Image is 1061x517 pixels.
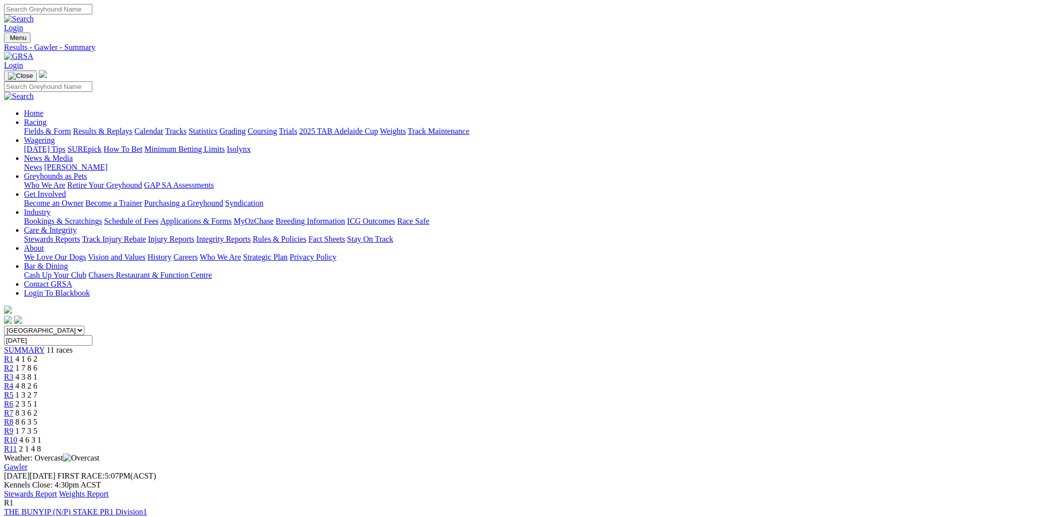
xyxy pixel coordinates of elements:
[144,145,225,153] a: Minimum Betting Limits
[24,181,1057,190] div: Greyhounds as Pets
[4,52,33,61] img: GRSA
[73,127,132,135] a: Results & Replays
[4,436,17,444] a: R10
[160,217,232,225] a: Applications & Forms
[59,490,109,498] a: Weights Report
[14,316,22,324] img: twitter.svg
[165,127,187,135] a: Tracks
[196,235,251,243] a: Integrity Reports
[15,355,37,363] span: 4 1 6 2
[15,382,37,390] span: 4 8 2 6
[24,136,55,144] a: Wagering
[200,253,241,261] a: Who We Are
[15,391,37,399] span: 1 3 2 7
[4,490,57,498] a: Stewards Report
[299,127,378,135] a: 2025 TAB Adelaide Cup
[24,127,71,135] a: Fields & Form
[4,355,13,363] a: R1
[380,127,406,135] a: Weights
[10,34,26,41] span: Menu
[4,23,23,32] a: Login
[4,306,12,314] img: logo-grsa-white.png
[347,235,393,243] a: Stay On Track
[24,154,73,162] a: News & Media
[4,481,1057,490] div: Kennels Close: 4:30pm ACST
[67,145,101,153] a: SUREpick
[24,208,50,216] a: Industry
[19,445,41,453] span: 2 1 4 8
[24,271,86,279] a: Cash Up Your Club
[24,199,1057,208] div: Get Involved
[4,43,1057,52] div: Results - Gawler - Summary
[4,418,13,426] a: R8
[24,289,90,297] a: Login To Blackbook
[67,181,142,189] a: Retire Your Greyhound
[253,235,307,243] a: Rules & Policies
[4,81,92,92] input: Search
[147,253,171,261] a: History
[46,346,72,354] span: 11 races
[24,172,87,180] a: Greyhounds as Pets
[189,127,218,135] a: Statistics
[15,364,37,372] span: 1 7 8 6
[88,253,145,261] a: Vision and Values
[24,217,102,225] a: Bookings & Scratchings
[4,499,13,507] span: R1
[4,32,30,43] button: Toggle navigation
[24,253,1057,262] div: About
[24,253,86,261] a: We Love Our Dogs
[4,472,30,480] span: [DATE]
[24,271,1057,280] div: Bar & Dining
[24,235,1057,244] div: Care & Integrity
[248,127,277,135] a: Coursing
[15,373,37,381] span: 4 3 8 1
[347,217,395,225] a: ICG Outcomes
[24,118,46,126] a: Racing
[24,217,1057,226] div: Industry
[88,271,212,279] a: Chasers Restaurant & Function Centre
[44,163,107,171] a: [PERSON_NAME]
[24,163,42,171] a: News
[4,14,34,23] img: Search
[243,253,288,261] a: Strategic Plan
[4,463,27,471] a: Gawler
[4,445,17,453] a: R11
[24,262,68,270] a: Bar & Dining
[24,145,65,153] a: [DATE] Tips
[134,127,163,135] a: Calendar
[19,436,41,444] span: 4 6 3 1
[24,109,43,117] a: Home
[24,235,80,243] a: Stewards Reports
[4,346,44,354] a: SUMMARY
[24,244,44,252] a: About
[4,382,13,390] a: R4
[173,253,198,261] a: Careers
[24,190,66,198] a: Get Involved
[15,409,37,417] span: 8 3 6 2
[85,199,142,207] a: Become a Trainer
[4,409,13,417] a: R7
[4,4,92,14] input: Search
[225,199,263,207] a: Syndication
[4,92,34,101] img: Search
[15,427,37,435] span: 1 7 3 5
[4,364,13,372] span: R2
[144,181,214,189] a: GAP SA Assessments
[290,253,337,261] a: Privacy Policy
[24,163,1057,172] div: News & Media
[24,127,1057,136] div: Racing
[148,235,194,243] a: Injury Reports
[39,70,47,78] img: logo-grsa-white.png
[4,454,99,462] span: Weather: Overcast
[4,400,13,408] a: R6
[63,454,99,463] img: Overcast
[24,145,1057,154] div: Wagering
[24,226,77,234] a: Care & Integrity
